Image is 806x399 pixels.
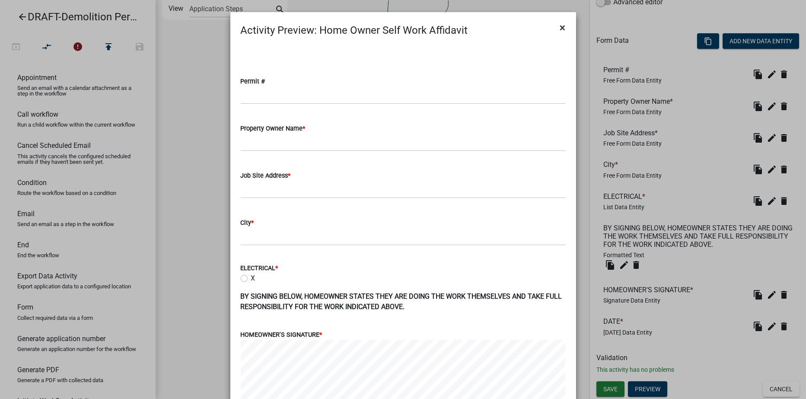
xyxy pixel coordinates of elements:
span: × [560,22,566,34]
label: Permit # [241,79,265,85]
label: Job Site Address [241,173,291,179]
span: : Home Owner Self Work Affidavit [315,24,468,36]
button: Close [553,16,573,40]
h4: Activity Preview [241,22,468,38]
label: Property Owner Name [241,126,306,132]
label: ELECTRICAL [241,265,278,271]
strong: BY SIGNING BELOW, HOMEOWNER STATES THEY ARE DOING THE WORK THEMSELVES AND TAKE FULL RESPONSIBILIT... [241,292,562,311]
label: City [241,220,254,226]
label: HOMEOWNER'S SIGNATURE [241,332,322,338]
label: X [251,273,255,284]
